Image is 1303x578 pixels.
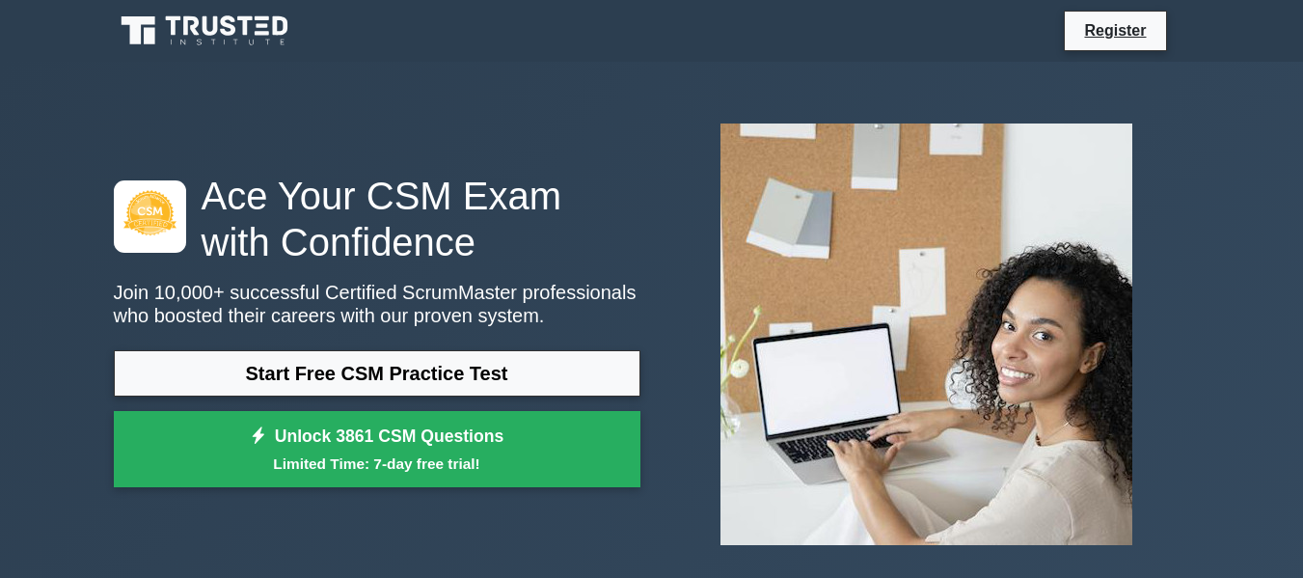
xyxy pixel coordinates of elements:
[114,173,640,265] h1: Ace Your CSM Exam with Confidence
[114,281,640,327] p: Join 10,000+ successful Certified ScrumMaster professionals who boosted their careers with our pr...
[138,453,616,475] small: Limited Time: 7-day free trial!
[114,350,640,397] a: Start Free CSM Practice Test
[1072,18,1157,42] a: Register
[114,411,640,488] a: Unlock 3861 CSM QuestionsLimited Time: 7-day free trial!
